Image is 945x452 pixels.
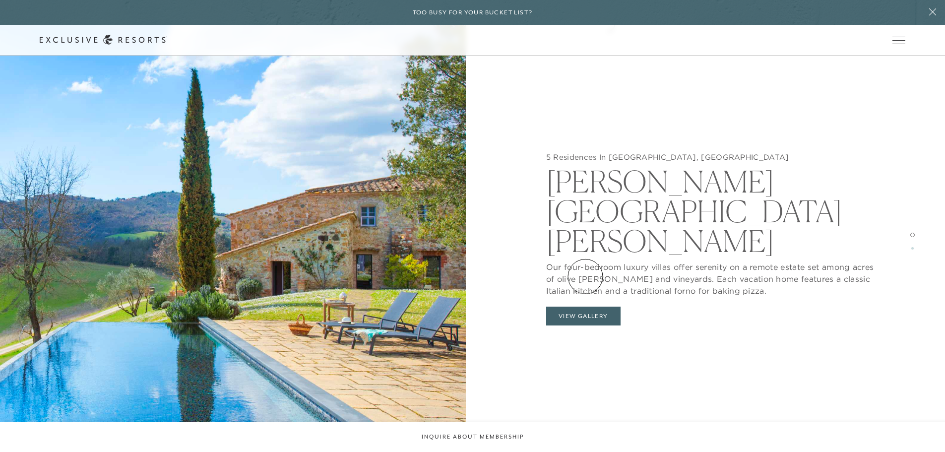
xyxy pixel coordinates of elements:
p: Our four-bedroom luxury villas offer serenity on a remote estate set among acres of olive [PERSON... [546,256,879,297]
h5: 5 Residences In [GEOGRAPHIC_DATA], [GEOGRAPHIC_DATA] [546,152,879,162]
h6: Too busy for your bucket list? [413,8,533,17]
button: View Gallery [546,307,621,325]
h2: [PERSON_NAME][GEOGRAPHIC_DATA][PERSON_NAME] [546,162,879,256]
button: Open navigation [892,37,905,44]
